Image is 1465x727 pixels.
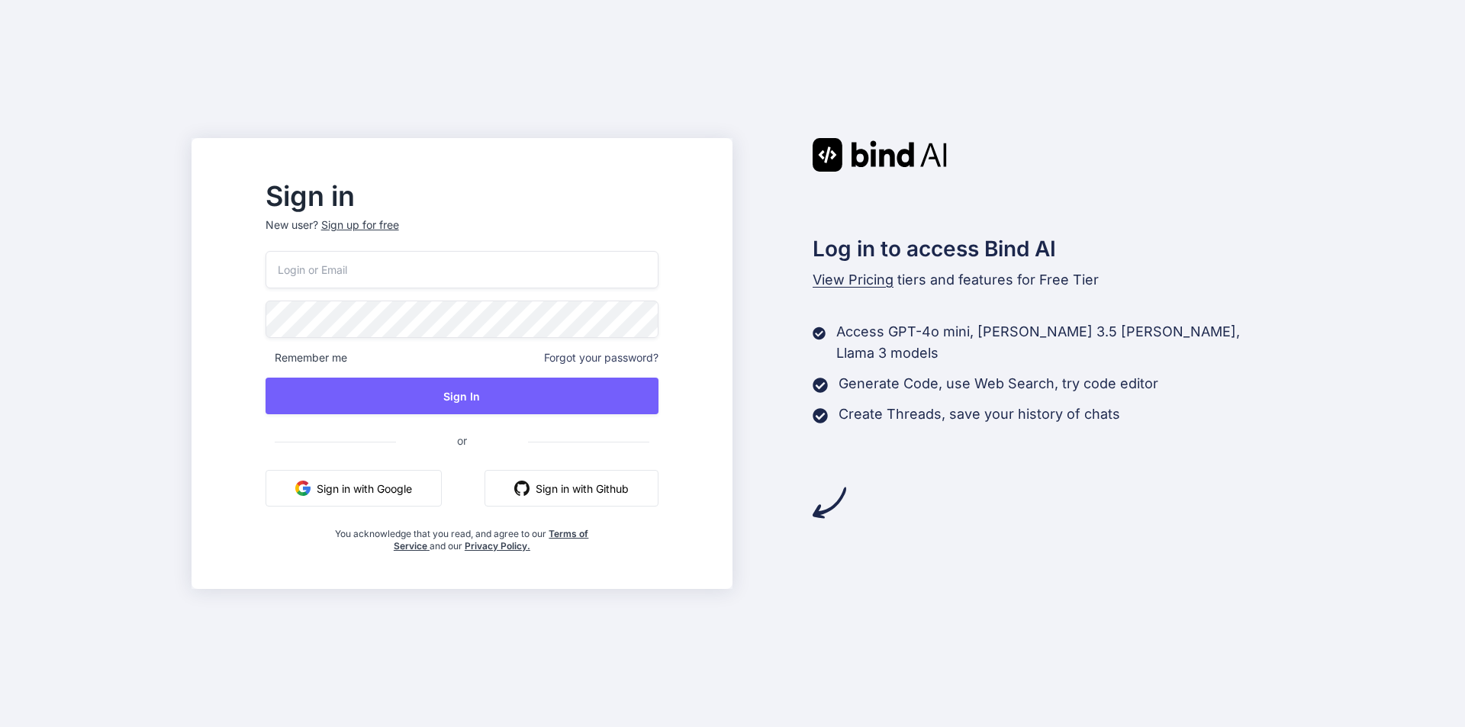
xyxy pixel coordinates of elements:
p: Access GPT-4o mini, [PERSON_NAME] 3.5 [PERSON_NAME], Llama 3 models [836,321,1273,364]
div: Sign up for free [321,217,399,233]
img: arrow [813,486,846,520]
a: Privacy Policy. [465,540,530,552]
span: Remember me [266,350,347,365]
span: or [396,422,528,459]
h2: Sign in [266,184,658,208]
span: Forgot your password? [544,350,658,365]
button: Sign in with Github [485,470,658,507]
img: google [295,481,311,496]
a: Terms of Service [394,528,589,552]
div: You acknowledge that you read, and agree to our and our [331,519,594,552]
p: tiers and features for Free Tier [813,269,1273,291]
img: Bind AI logo [813,138,947,172]
span: View Pricing [813,272,893,288]
p: Generate Code, use Web Search, try code editor [839,373,1158,394]
button: Sign in with Google [266,470,442,507]
button: Sign In [266,378,658,414]
p: New user? [266,217,658,251]
img: github [514,481,530,496]
p: Create Threads, save your history of chats [839,404,1120,425]
input: Login or Email [266,251,658,288]
h2: Log in to access Bind AI [813,233,1273,265]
